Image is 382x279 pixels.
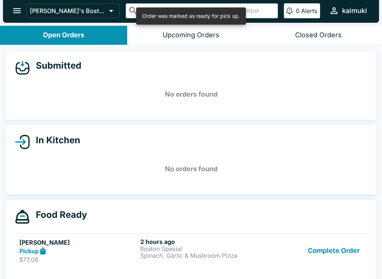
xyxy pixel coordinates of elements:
button: kaimuki [326,3,370,19]
h4: In Kitchen [30,135,80,146]
p: Spinach, Garlic & Mushroom Pizza [140,252,258,259]
h4: Submitted [30,60,81,71]
div: Order was marked as ready for pick up. [142,10,240,22]
strong: Pickup [19,247,39,255]
button: open drawer [7,1,26,20]
h5: No orders found [15,156,367,182]
div: Closed Orders [295,31,342,40]
p: [PERSON_NAME]'s Boston Pizza [30,7,106,15]
div: Open Orders [43,31,84,40]
h6: 2 hours ago [140,238,258,245]
p: 0 [296,7,300,15]
button: Complete Order [305,238,363,264]
p: Boston Special [140,245,258,252]
button: [PERSON_NAME]'s Boston Pizza [26,4,120,18]
div: Upcoming Orders [163,31,219,40]
h5: No orders found [15,81,367,108]
div: kaimuki [342,6,367,15]
a: [PERSON_NAME]Pickup$77.082 hours agoBoston SpecialSpinach, Garlic & Mushroom PizzaComplete Order [15,233,367,268]
p: Alerts [301,7,317,15]
p: $77.08 [19,256,137,263]
h4: Food Ready [30,209,87,220]
h5: [PERSON_NAME] [19,238,137,247]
